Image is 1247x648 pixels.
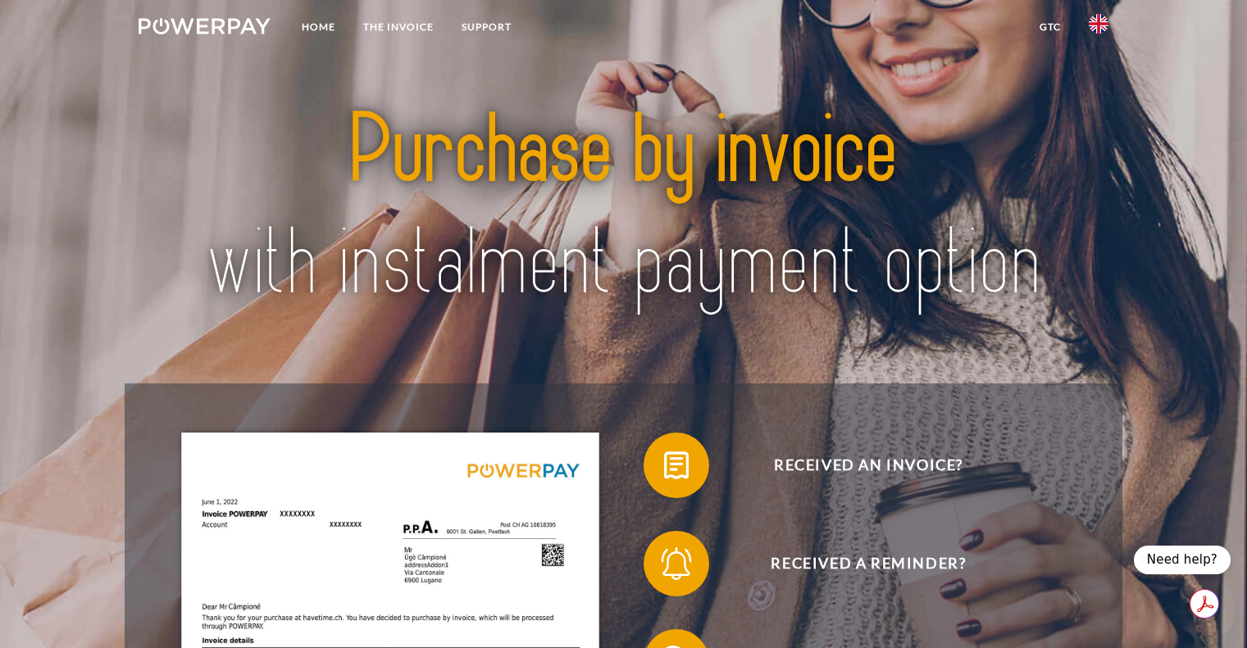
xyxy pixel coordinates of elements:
iframe: Button to launch messaging window [1181,582,1234,635]
img: qb_bill.svg [656,445,697,486]
img: logo-powerpay-white.svg [139,18,271,34]
a: THE INVOICE [349,12,448,42]
span: Received an invoice? [667,433,1069,498]
a: GTC [1026,12,1075,42]
span: Received a reminder? [667,531,1069,596]
img: qb_bell.svg [656,543,697,584]
a: Home [288,12,349,42]
button: Received an invoice? [644,433,1070,498]
a: Support [448,12,526,42]
button: Received a reminder? [644,531,1070,596]
img: title-powerpay_en.svg [186,65,1060,349]
img: en [1089,14,1108,34]
div: Need help? [1134,546,1231,574]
